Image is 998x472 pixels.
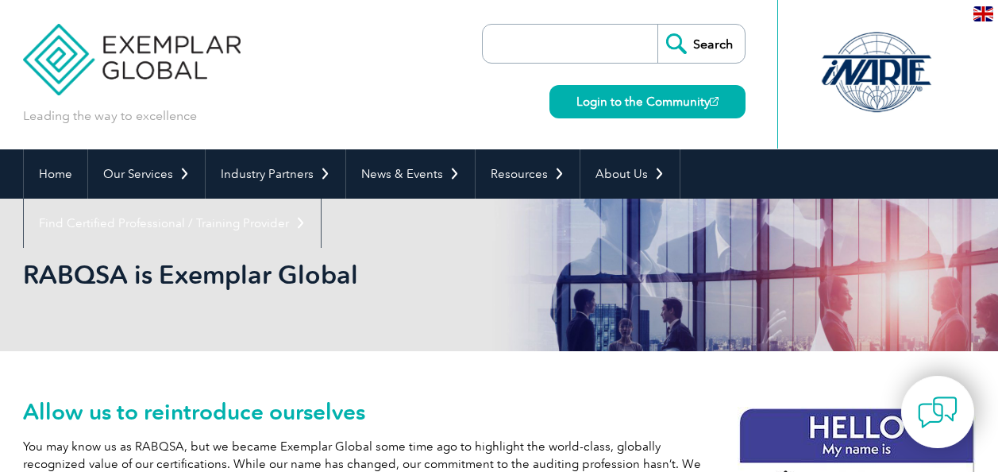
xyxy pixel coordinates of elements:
a: Our Services [88,149,205,199]
a: Login to the Community [549,85,746,118]
a: Home [24,149,87,199]
p: Leading the way to excellence [23,107,197,125]
img: contact-chat.png [918,393,958,432]
input: Search [657,25,745,63]
img: en [973,6,993,21]
a: News & Events [346,149,475,199]
a: Find Certified Professional / Training Provider [24,199,321,248]
h2: RABQSA is Exemplar Global [23,262,690,288]
a: Industry Partners [206,149,345,199]
a: About Us [580,149,680,199]
img: open_square.png [710,97,719,106]
a: Resources [476,149,580,199]
h2: Allow us to reintroduce ourselves [23,399,976,424]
